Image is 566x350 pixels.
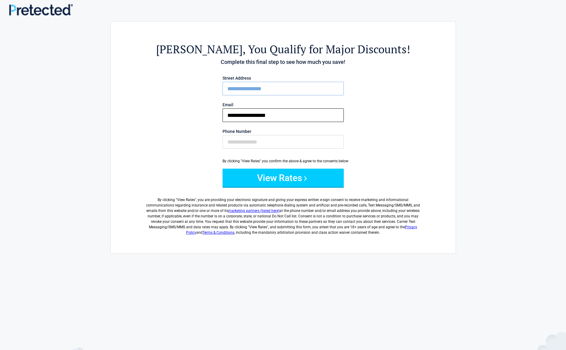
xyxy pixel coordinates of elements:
[144,192,422,235] label: By clicking " ", you are providing your electronic signature and giving your express written e-si...
[144,58,422,66] h4: Complete this final step to see how much you save!
[223,158,344,164] div: By clicking "View Rates" you confirm the above & agree to the consents below
[144,42,422,57] h2: , You Qualify for Major Discounts!
[223,76,344,80] label: Street Address
[223,103,344,107] label: Email
[203,230,234,235] a: Terms & Conditions
[9,4,73,15] img: Main Logo
[177,198,195,202] span: View Rates
[223,129,344,134] label: Phone Number
[156,42,243,57] span: [PERSON_NAME]
[228,209,280,213] a: marketing partners (listed here)
[223,169,344,187] button: View Rates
